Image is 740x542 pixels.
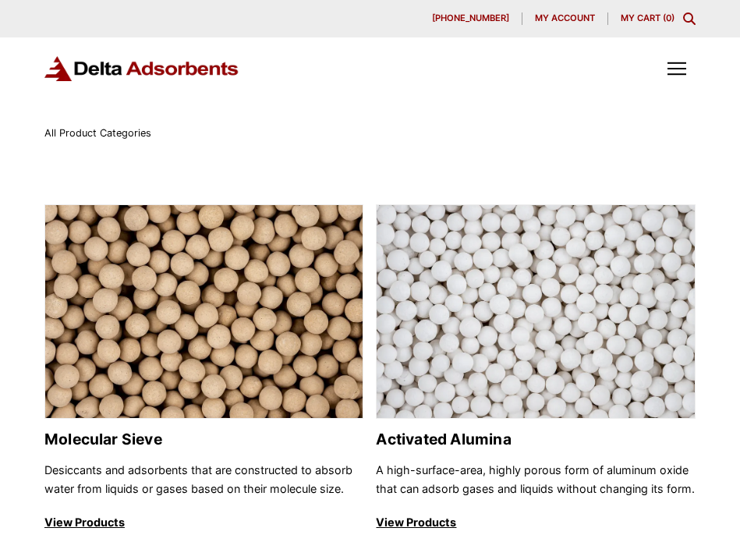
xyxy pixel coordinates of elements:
img: Delta Adsorbents [44,56,239,82]
p: View Products [376,513,696,532]
p: View Products [44,513,364,532]
a: [PHONE_NUMBER] [420,12,522,25]
span: [PHONE_NUMBER] [432,14,509,23]
div: Toggle Modal Content [683,12,696,25]
h2: Molecular Sieve [44,430,364,448]
a: Activated Alumina Activated Alumina A high-surface-area, highly porous form of aluminum oxide tha... [376,204,696,533]
div: Toggle Off Canvas Content [658,50,696,87]
a: Molecular Sieve Molecular Sieve Desiccants and adsorbents that are constructed to absorb water fr... [44,204,364,533]
a: My Cart (0) [621,12,674,23]
h2: Activated Alumina [376,430,696,448]
p: Desiccants and adsorbents that are constructed to absorb water from liquids or gases based on the... [44,461,364,499]
img: Activated Alumina [377,205,695,420]
a: My account [522,12,608,25]
img: Molecular Sieve [45,205,363,420]
span: 0 [666,12,671,23]
span: All Product Categories [44,127,151,139]
p: A high-surface-area, highly porous form of aluminum oxide that can adsorb gases and liquids witho... [376,461,696,499]
span: My account [535,14,595,23]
